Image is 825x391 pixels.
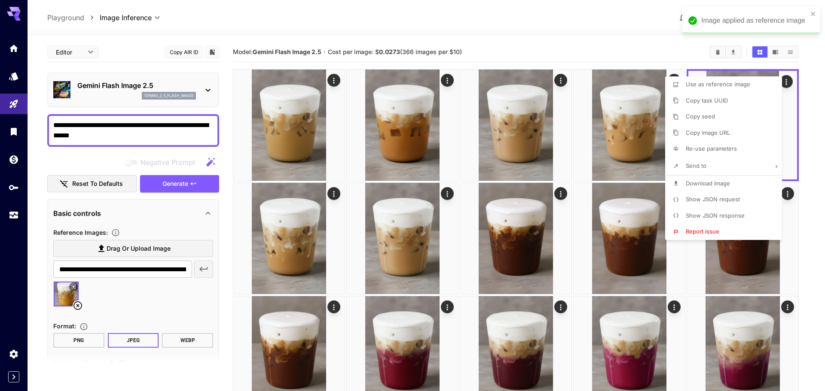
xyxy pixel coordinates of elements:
span: Copy task UUID [686,97,728,104]
span: Download Image [686,180,730,187]
span: Show JSON request [686,196,740,203]
span: Send to [686,162,706,169]
div: Image applied as reference image [701,15,808,26]
span: Copy image URL [686,129,730,136]
button: close [810,10,816,17]
span: Copy seed [686,113,715,120]
span: Use as reference image [686,81,750,88]
span: Show JSON response [686,212,745,219]
span: Report issue [686,228,719,235]
span: Re-use parameters [686,145,737,152]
